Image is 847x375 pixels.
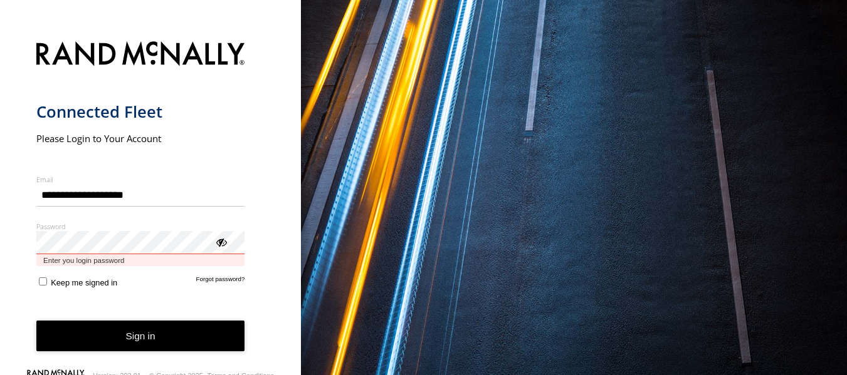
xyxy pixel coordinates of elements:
[196,275,245,287] a: Forgot password?
[36,34,265,371] form: main
[39,277,47,285] input: Keep me signed in
[36,101,245,122] h1: Connected Fleet
[51,278,117,287] span: Keep me signed in
[36,222,245,231] label: Password
[36,175,245,184] label: Email
[36,254,245,266] span: Enter you login password
[36,132,245,145] h2: Please Login to Your Account
[36,39,245,71] img: Rand McNally
[214,235,227,248] div: ViewPassword
[36,321,245,351] button: Sign in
